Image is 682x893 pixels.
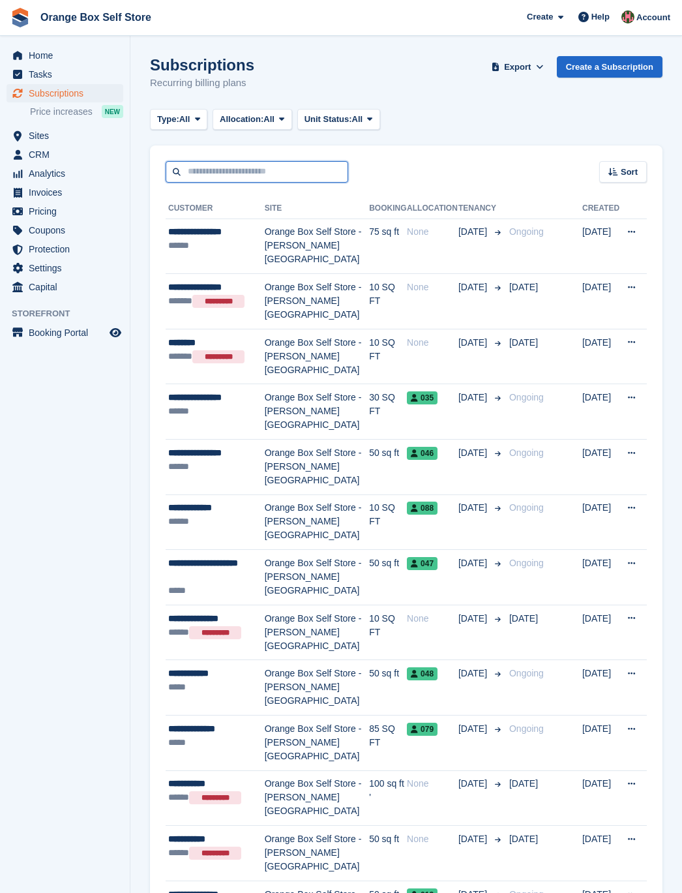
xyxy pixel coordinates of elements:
[7,221,123,239] a: menu
[29,324,107,342] span: Booking Portal
[407,225,458,239] div: None
[582,219,619,274] td: [DATE]
[29,183,107,202] span: Invoices
[7,259,123,277] a: menu
[150,76,254,91] p: Recurring billing plans
[582,716,619,771] td: [DATE]
[7,145,123,164] a: menu
[29,46,107,65] span: Home
[265,770,369,826] td: Orange Box Self Store - [PERSON_NAME][GEOGRAPHIC_DATA]
[30,104,123,119] a: Price increases NEW
[220,113,263,126] span: Allocation:
[582,274,619,329] td: [DATE]
[582,605,619,660] td: [DATE]
[213,109,292,130] button: Allocation: All
[458,446,490,460] span: [DATE]
[265,329,369,384] td: Orange Box Self Store - [PERSON_NAME][GEOGRAPHIC_DATA]
[509,447,544,458] span: Ongoing
[582,329,619,384] td: [DATE]
[458,612,490,626] span: [DATE]
[29,221,107,239] span: Coupons
[12,307,130,320] span: Storefront
[29,65,107,83] span: Tasks
[557,56,662,78] a: Create a Subscription
[297,109,380,130] button: Unit Status: All
[7,164,123,183] a: menu
[157,113,179,126] span: Type:
[369,384,407,440] td: 30 SQ FT
[7,127,123,145] a: menu
[7,324,123,342] a: menu
[265,716,369,771] td: Orange Box Self Store - [PERSON_NAME][GEOGRAPHIC_DATA]
[102,105,123,118] div: NEW
[265,550,369,605] td: Orange Box Self Store - [PERSON_NAME][GEOGRAPHIC_DATA]
[265,198,369,219] th: Site
[7,84,123,102] a: menu
[582,494,619,550] td: [DATE]
[509,778,538,789] span: [DATE]
[621,10,634,23] img: David Clark
[265,605,369,660] td: Orange Box Self Store - [PERSON_NAME][GEOGRAPHIC_DATA]
[369,826,407,881] td: 50 sq ft
[458,225,490,239] span: [DATE]
[636,11,670,24] span: Account
[407,336,458,350] div: None
[509,282,538,292] span: [DATE]
[7,46,123,65] a: menu
[10,8,30,27] img: stora-icon-8386f47178a22dfd0bd8f6a31ec36ba5ce8667c1dd55bd0f319d3a0aa187defe.svg
[621,166,638,179] span: Sort
[509,668,544,678] span: Ongoing
[108,325,123,341] a: Preview store
[509,723,544,734] span: Ongoing
[369,494,407,550] td: 10 SQ FT
[166,198,265,219] th: Customer
[369,605,407,660] td: 10 SQ FT
[150,56,254,74] h1: Subscriptions
[29,278,107,296] span: Capital
[458,501,490,515] span: [DATE]
[582,440,619,495] td: [DATE]
[458,280,490,294] span: [DATE]
[458,336,490,350] span: [DATE]
[369,440,407,495] td: 50 sq ft
[265,384,369,440] td: Orange Box Self Store - [PERSON_NAME][GEOGRAPHIC_DATA]
[458,556,490,570] span: [DATE]
[30,106,93,118] span: Price increases
[504,61,531,74] span: Export
[352,113,363,126] span: All
[407,777,458,791] div: None
[509,392,544,402] span: Ongoing
[265,274,369,329] td: Orange Box Self Store - [PERSON_NAME][GEOGRAPHIC_DATA]
[7,65,123,83] a: menu
[304,113,352,126] span: Unit Status:
[29,84,107,102] span: Subscriptions
[407,723,437,736] span: 079
[29,164,107,183] span: Analytics
[509,226,544,237] span: Ongoing
[582,550,619,605] td: [DATE]
[369,198,407,219] th: Booking
[7,278,123,296] a: menu
[150,109,207,130] button: Type: All
[509,558,544,568] span: Ongoing
[35,7,156,28] a: Orange Box Self Store
[179,113,190,126] span: All
[369,770,407,826] td: 100 sq ft '
[29,259,107,277] span: Settings
[265,440,369,495] td: Orange Box Self Store - [PERSON_NAME][GEOGRAPHIC_DATA]
[29,127,107,145] span: Sites
[263,113,274,126] span: All
[458,722,490,736] span: [DATE]
[369,329,407,384] td: 10 SQ FT
[29,240,107,258] span: Protection
[582,198,619,219] th: Created
[509,613,538,624] span: [DATE]
[265,494,369,550] td: Orange Box Self Store - [PERSON_NAME][GEOGRAPHIC_DATA]
[29,202,107,220] span: Pricing
[509,337,538,348] span: [DATE]
[369,219,407,274] td: 75 sq ft
[7,240,123,258] a: menu
[369,660,407,716] td: 50 sq ft
[458,391,490,404] span: [DATE]
[458,198,504,219] th: Tenancy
